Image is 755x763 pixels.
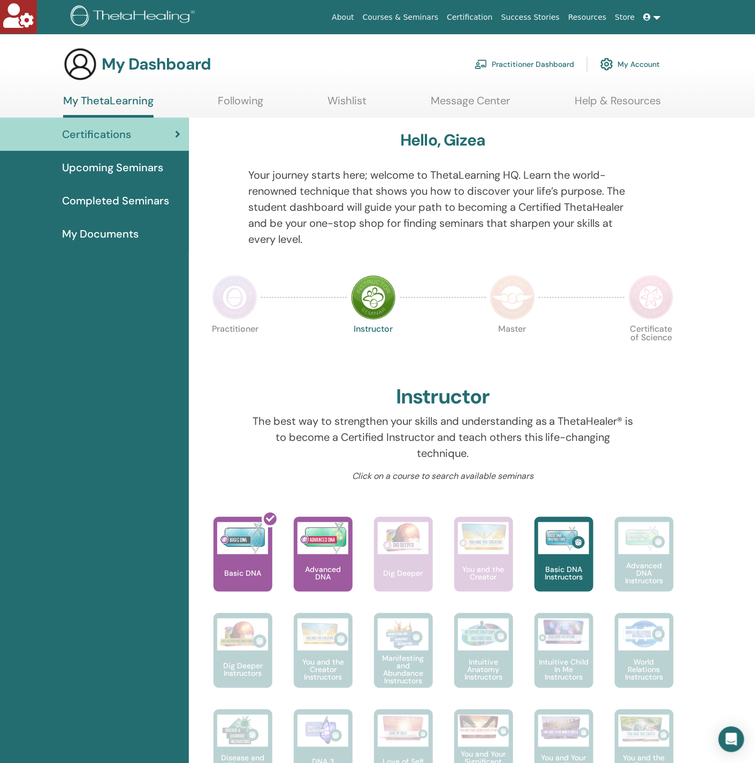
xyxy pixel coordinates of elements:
img: Dig Deeper Instructors [217,619,268,651]
span: Upcoming Seminars [62,159,163,176]
img: Advanced DNA [298,522,348,554]
img: Love of Self Instructors [378,715,429,741]
p: Click on a course to search available seminars [248,470,637,483]
p: Intuitive Child In Me Instructors [535,658,593,681]
div: Open Intercom Messenger [719,727,744,752]
a: Message Center [431,94,510,115]
p: Practitioner [212,325,257,370]
img: You and the Creator [458,522,509,552]
span: Certifications [62,126,131,142]
img: Basic DNA [217,522,268,554]
h3: My Dashboard [102,55,211,74]
h3: Hello, Gizea [400,131,485,150]
p: You and the Creator Instructors [294,658,353,681]
img: chalkboard-teacher.svg [475,59,487,69]
a: My ThetaLearning [63,94,154,118]
a: Store [611,7,639,27]
p: Manifesting and Abundance Instructors [374,654,433,684]
a: Resources [564,7,611,27]
a: Help & Resources [575,94,661,115]
a: My Account [600,52,660,76]
span: My Documents [62,226,139,242]
p: Basic DNA Instructors [535,566,593,581]
span: Completed Seminars [62,193,169,209]
p: Certificate of Science [629,325,674,370]
img: Disease and Disorder Instructors [217,715,268,747]
a: World Relations Instructors World Relations Instructors [615,613,674,709]
p: Dig Deeper [379,569,428,577]
p: Advanced DNA [294,566,353,581]
a: You and the Creator You and the Creator [454,517,513,613]
img: Advanced DNA Instructors [619,522,669,554]
a: Intuitive Child In Me Instructors Intuitive Child In Me Instructors [535,613,593,709]
img: DNA 3 Instructors [298,715,348,747]
img: You and Your Inner Circle Instructors [538,715,589,741]
a: Courses & Seminars [359,7,443,27]
img: Manifesting and Abundance Instructors [378,619,429,651]
img: World Relations Instructors [619,619,669,651]
a: About [327,7,358,27]
a: Practitioner Dashboard [475,52,574,76]
img: Master [490,275,535,320]
p: Instructor [351,325,396,370]
a: Success Stories [497,7,564,27]
p: World Relations Instructors [615,658,674,681]
a: Basic DNA Basic DNA [213,517,272,613]
img: You and the Creator Instructors [298,619,348,651]
a: Certification [443,7,497,27]
a: Basic DNA Instructors Basic DNA Instructors [535,517,593,613]
img: Dig Deeper [378,522,429,554]
a: Manifesting and Abundance Instructors Manifesting and Abundance Instructors [374,613,433,709]
h2: Instructor [396,385,490,409]
img: cog.svg [600,55,613,73]
a: Following [218,94,263,115]
p: Dig Deeper Instructors [213,662,272,677]
p: Advanced DNA Instructors [615,562,674,584]
a: Intuitive Anatomy Instructors Intuitive Anatomy Instructors [454,613,513,709]
a: Dig Deeper Instructors Dig Deeper Instructors [213,613,272,709]
img: Basic DNA Instructors [538,522,589,554]
img: generic-user-icon.jpg [63,47,97,81]
p: Intuitive Anatomy Instructors [454,658,513,681]
a: Wishlist [328,94,367,115]
img: You and the Earth Instructors [619,715,669,743]
img: logo.png [71,5,199,29]
p: Master [490,325,535,370]
a: Advanced DNA Instructors Advanced DNA Instructors [615,517,674,613]
img: Certificate of Science [629,275,674,320]
img: Practitioner [212,275,257,320]
img: You and Your Significant Other Instructors [458,715,509,739]
p: Your journey starts here; welcome to ThetaLearning HQ. Learn the world-renowned technique that sh... [248,167,637,247]
p: The best way to strengthen your skills and understanding as a ThetaHealer® is to become a Certifi... [248,413,637,461]
img: Instructor [351,275,396,320]
a: You and the Creator Instructors You and the Creator Instructors [294,613,353,709]
img: Intuitive Anatomy Instructors [458,619,509,651]
a: Advanced DNA Advanced DNA [294,517,353,613]
img: Intuitive Child In Me Instructors [538,619,589,645]
p: You and the Creator [454,566,513,581]
a: Dig Deeper Dig Deeper [374,517,433,613]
